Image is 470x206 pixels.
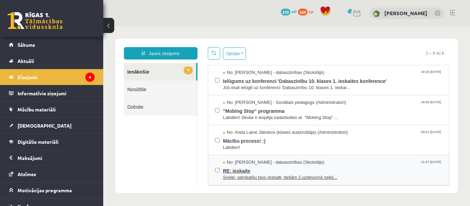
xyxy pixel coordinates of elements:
legend: Ziņojumi [18,69,95,85]
span: Atzīmes [18,171,36,177]
span: RE: ieskaite [120,139,339,148]
span: xp [309,9,313,14]
span: 269 [298,9,308,15]
span: 11:37 [DATE] [316,133,339,138]
span: mP [291,9,297,14]
a: Nosūtītie [21,54,94,72]
a: Atzīmes [9,166,95,182]
span: Jūs esat ielūgti uz konferenci 'Dabaszinību 10. klases 1. ieskai... [120,58,339,65]
span: Labdien! Skolai ir iespēja sadarboties ar "Mobing Stop" ... [120,88,339,95]
a: [DEMOGRAPHIC_DATA] [9,118,95,133]
span: 09:51 [DATE] [316,103,339,108]
span: 16:06 [DATE] [316,73,339,78]
a: Mācību materiāli [9,101,95,117]
a: 269 xp [298,9,317,14]
span: No: [PERSON_NAME] - dabaszinības (Skolotājs) [120,133,221,139]
span: Sveiki, pārskatīju tavu ieskaiti, tiešām 2.uzdevumā nebij... [120,148,339,154]
a: No: Anda Laine Jātniece (klases audzinātāja) (Administratori) 09:51 [DATE] Mācību process! :) Lab... [120,103,339,124]
a: Sākums [9,37,95,53]
span: "Mobing Stop" programma [120,79,339,88]
a: Rīgas 1. Tālmācības vidusskola [8,12,63,29]
a: [PERSON_NAME] [384,10,427,17]
span: Ielūgums uz konferenci 'Dabaszinību 10. klases 1. ieskaites konference' [120,50,339,58]
span: 219 [281,9,290,15]
a: Maksājumi [9,150,95,166]
span: Sākums [18,42,35,48]
a: 4Ienākošie [21,36,93,54]
a: No: [PERSON_NAME] - Sociālais pedagogs (Administratori) 16:06 [DATE] "Mobing Stop" programma Labd... [120,73,339,94]
a: Informatīvie ziņojumi [9,85,95,101]
legend: Maksājumi [18,150,95,166]
i: 4 [85,73,95,82]
a: Dzēstie [21,72,94,89]
span: [DEMOGRAPHIC_DATA] [18,122,72,129]
span: Labdien! [120,118,339,124]
span: Motivācijas programma [18,187,72,193]
img: Aleksandrs Rjabovs [373,10,380,17]
legend: Informatīvie ziņojumi [18,85,95,101]
span: 16:26 [DATE] [316,43,339,48]
span: No: Anda Laine Jātniece (klases audzinātāja) (Administratori) [120,103,245,109]
span: No: [PERSON_NAME] - Sociālais pedagogs (Administratori) [120,73,243,79]
span: Aktuāli [18,58,34,64]
a: Ziņojumi4 [9,69,95,85]
span: 4 [81,40,89,48]
span: 1 – 6 no 6 [318,21,346,33]
span: Mācību materiāli [18,106,56,112]
a: Digitālie materiāli [9,134,95,150]
a: Aktuāli [9,53,95,69]
a: Jauns ziņojums [21,21,94,33]
span: No: [PERSON_NAME] - dabaszinības (Skolotājs) [120,43,221,50]
a: No: [PERSON_NAME] - dabaszinības (Skolotājs) 11:37 [DATE] RE: ieskaite Sveiki, pārskatīju tavu ie... [120,133,339,154]
span: Digitālie materiāli [18,139,58,145]
a: Motivācijas programma [9,182,95,198]
button: Opcijas [120,21,143,33]
span: Mācību process! :) [120,109,339,118]
a: No: [PERSON_NAME] - dabaszinības (Skolotājs) 16:26 [DATE] Ielūgums uz konferenci 'Dabaszinību 10.... [120,43,339,64]
a: 219 mP [281,9,297,14]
